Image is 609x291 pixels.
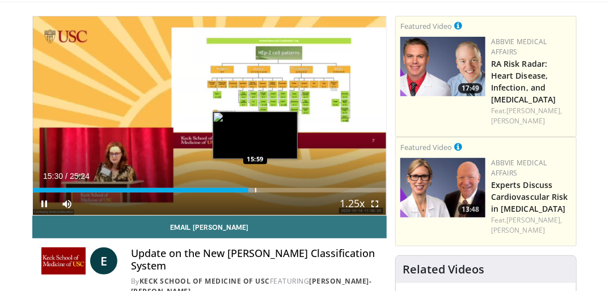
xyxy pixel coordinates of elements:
[491,215,572,236] div: Feat.
[65,172,67,181] span: /
[491,116,545,126] a: [PERSON_NAME]
[33,16,386,215] video-js: Video Player
[400,158,485,217] a: 13:48
[491,158,547,178] a: AbbVie Medical Affairs
[400,142,452,152] small: Featured Video
[506,106,562,115] a: [PERSON_NAME],
[458,83,483,93] span: 17:49
[400,37,485,96] a: 17:49
[56,192,78,215] button: Mute
[70,172,90,181] span: 25:24
[33,192,56,215] button: Pause
[458,204,483,215] span: 13:48
[341,192,363,215] button: Playback Rate
[403,263,484,276] h4: Related Videos
[400,37,485,96] img: 52ade5ce-f38d-48c3-9990-f38919e14253.png.150x105_q85_crop-smart_upscale.png
[491,225,545,235] a: [PERSON_NAME]
[363,192,386,215] button: Fullscreen
[90,247,117,275] a: E
[33,188,386,192] div: Progress Bar
[491,37,547,57] a: AbbVie Medical Affairs
[506,215,562,225] a: [PERSON_NAME],
[43,172,63,181] span: 15:30
[32,216,387,238] a: Email [PERSON_NAME]
[491,106,572,126] div: Feat.
[213,112,298,159] img: image.jpeg
[491,58,556,105] a: RA Risk Radar: Heart Disease, Infection, and [MEDICAL_DATA]
[41,247,86,275] img: Keck School of Medicine of USC
[131,247,378,272] h4: Update on the New [PERSON_NAME] Classification System
[400,21,452,31] small: Featured Video
[139,276,270,286] a: Keck School of Medicine of USC
[400,158,485,217] img: bac68d7e-7eb1-429f-a5de-1d3cdceb804d.png.150x105_q85_crop-smart_upscale.png
[491,179,568,214] a: Experts Discuss Cardiovascular Risk in [MEDICAL_DATA]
